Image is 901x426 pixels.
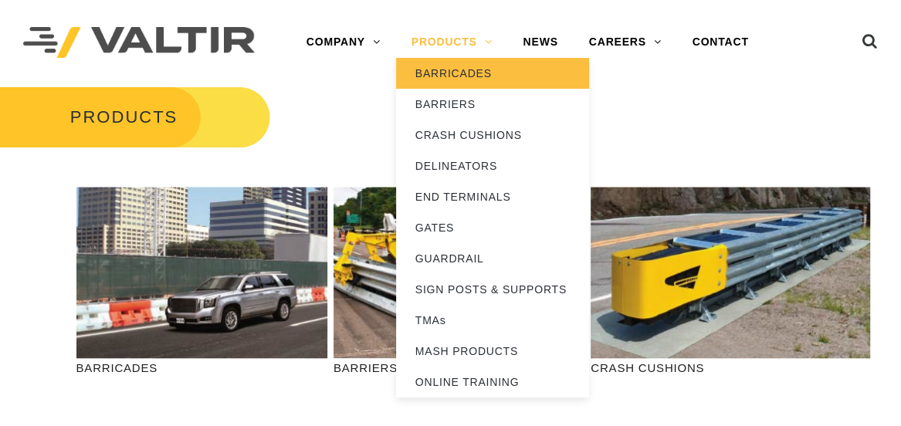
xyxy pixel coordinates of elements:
a: GUARDRAIL [396,243,589,274]
a: CAREERS [574,27,677,58]
a: SIGN POSTS & SUPPORTS [396,274,589,305]
p: CRASH CUSHIONS [591,359,825,377]
a: BARRIERS [396,89,589,120]
a: ONLINE TRAINING [396,367,589,397]
a: GATES [396,212,589,243]
a: CRASH CUSHIONS [396,120,589,150]
a: CONTACT [677,27,764,58]
a: COMPANY [291,27,396,58]
p: BARRIERS [334,359,567,377]
a: BARRICADES [396,58,589,89]
a: DELINEATORS [396,150,589,181]
a: NEWS [507,27,573,58]
a: PRODUCTS [396,27,508,58]
img: Valtir [23,27,255,59]
p: BARRICADES [76,359,310,377]
a: MASH PRODUCTS [396,336,589,367]
a: TMAs [396,305,589,336]
a: END TERMINALS [396,181,589,212]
